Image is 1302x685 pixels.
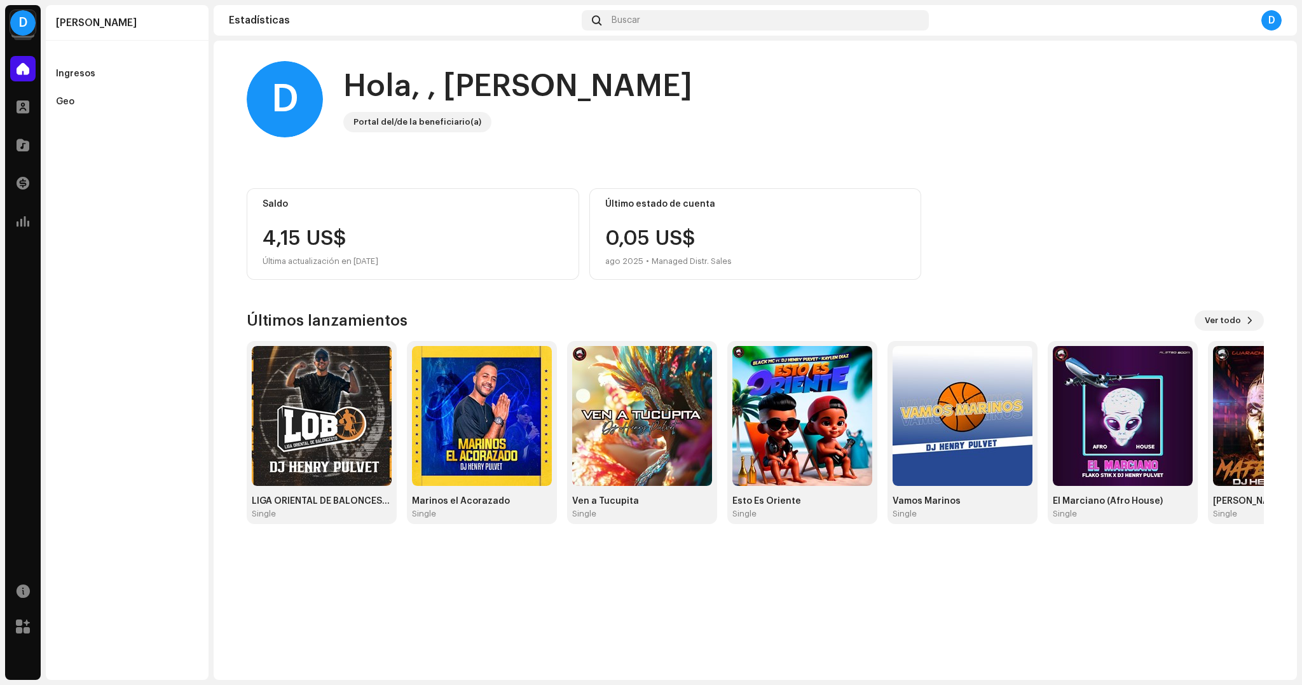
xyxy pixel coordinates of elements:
div: Esto Es Oriente [732,496,872,506]
re-o-card-value: Último estado de cuenta [589,188,922,280]
div: Single [732,509,757,519]
div: Single [1213,509,1237,519]
div: Single [893,509,917,519]
button: Ver todo [1195,310,1264,331]
div: Single [252,509,276,519]
div: Geo [56,97,74,107]
div: Vamos Marinos [893,496,1032,506]
span: Ver todo [1205,308,1241,333]
div: LIGA ORIENTAL DE BALONCESTO (LOB) [252,496,392,506]
img: dfaa228b-8fc3-4fa3-bfff-c06a1846a48a [893,346,1032,486]
img: ea157c98-efb3-4130-bfb6-002945ea81d4 [572,346,712,486]
re-m-nav-item: Ingresos [51,61,203,86]
div: Ingresos [56,69,95,79]
img: 2457e606-2e14-451d-97f2-b0211e43acb0 [412,346,552,486]
div: D [247,61,323,137]
img: a8b754b8-9d0b-4e18-a3b2-8d8e97c5dc4a [252,346,392,486]
div: Ven a Tucupita [572,496,712,506]
div: Estadísticas [229,15,577,25]
div: Single [572,509,596,519]
div: Portal del/de la beneficiario(a) [353,114,481,130]
div: Managed Distr. Sales [652,254,732,269]
span: Buscar [612,15,640,25]
div: Single [1053,509,1077,519]
h3: Últimos lanzamientos [247,310,408,331]
div: ago 2025 [605,254,643,269]
div: Hola, , [PERSON_NAME] [343,66,692,107]
img: 66499e08-c0ac-4c9f-9626-578e33407cf4 [1053,346,1193,486]
div: D [10,10,36,36]
div: Marinos el Acorazado [412,496,552,506]
div: El Marciano (Afro House) [1053,496,1193,506]
re-o-card-value: Saldo [247,188,579,280]
div: Último estado de cuenta [605,199,906,209]
div: Single [412,509,436,519]
div: • [646,254,649,269]
re-m-nav-item: Geo [51,89,203,114]
div: Última actualización en [DATE] [263,254,563,269]
div: Saldo [263,199,563,209]
div: D [1261,10,1282,31]
img: 07f98ebb-7a31-40fe-91c6-30495b652a49 [732,346,872,486]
